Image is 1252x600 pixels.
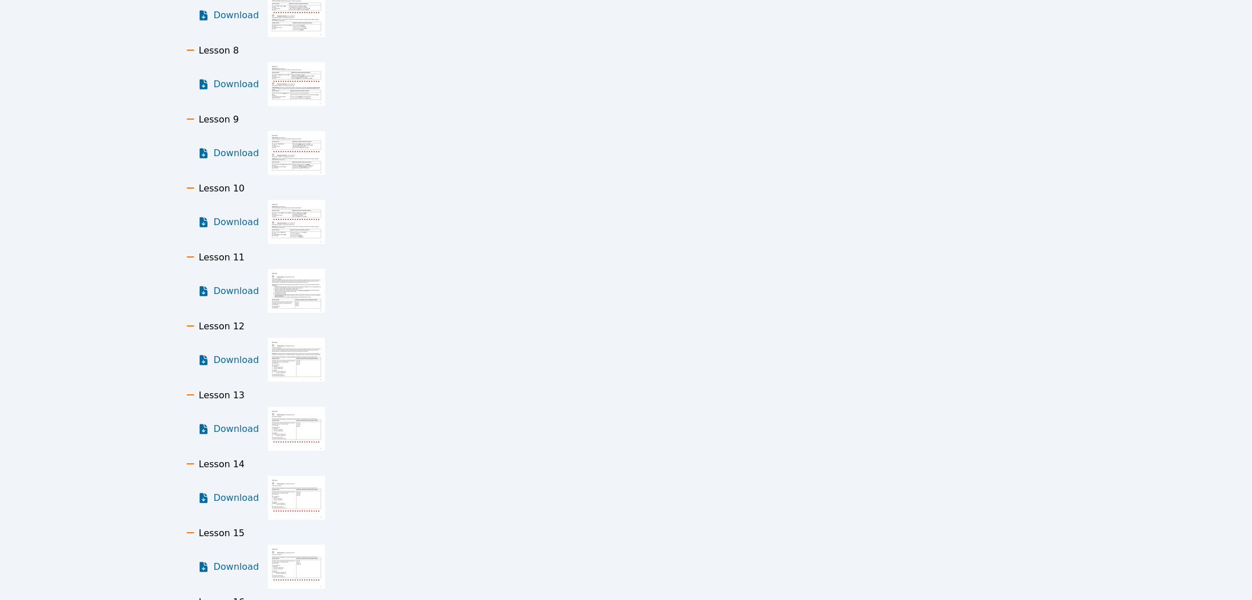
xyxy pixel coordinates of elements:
[199,45,239,56] span: Lesson 8
[198,269,259,313] a: Download
[214,215,259,229] span: Download
[268,476,325,520] img: Lesson 14
[199,252,245,263] span: Lesson 11
[268,338,325,382] img: Lesson 12
[199,114,239,125] span: Lesson 9
[214,560,259,574] span: Download
[199,390,245,401] span: Lesson 13
[198,476,259,520] a: Download
[198,62,259,106] a: Download
[214,422,259,436] span: Download
[214,353,259,367] span: Download
[268,545,325,589] img: Lesson 15
[198,131,259,175] a: Download
[268,62,325,106] img: Lesson 8
[198,338,259,382] a: Download
[268,200,325,244] img: Lesson 10
[268,131,325,175] img: Lesson 9
[214,9,259,22] span: Download
[268,407,325,451] img: Lesson 13
[199,183,245,194] span: Lesson 10
[198,200,259,244] a: Download
[268,269,325,313] img: Lesson 11
[214,284,259,298] span: Download
[214,146,259,160] span: Download
[199,459,245,470] span: Lesson 14
[198,407,259,451] a: Download
[199,321,245,332] span: Lesson 12
[214,77,259,91] span: Download
[199,528,245,538] span: Lesson 15
[198,545,259,589] a: Download
[214,491,259,505] span: Download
